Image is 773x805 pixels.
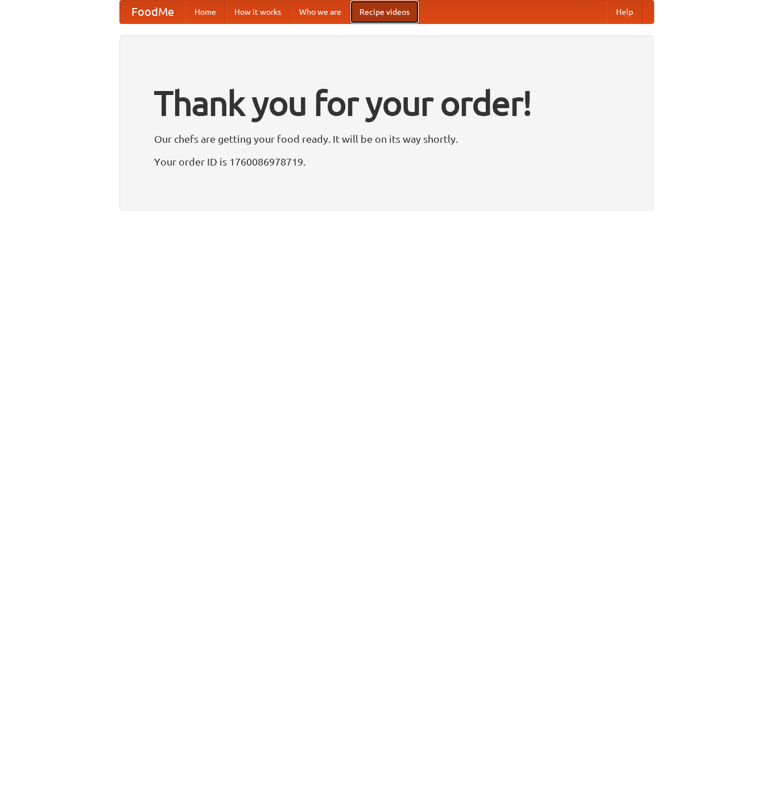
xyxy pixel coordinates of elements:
[607,1,642,23] a: Help
[154,130,619,147] p: Our chefs are getting your food ready. It will be on its way shortly.
[120,1,185,23] a: FoodMe
[154,153,619,170] p: Your order ID is 1760086978719.
[185,1,225,23] a: Home
[154,76,619,130] h1: Thank you for your order!
[290,1,350,23] a: Who we are
[350,1,419,23] a: Recipe videos
[225,1,290,23] a: How it works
